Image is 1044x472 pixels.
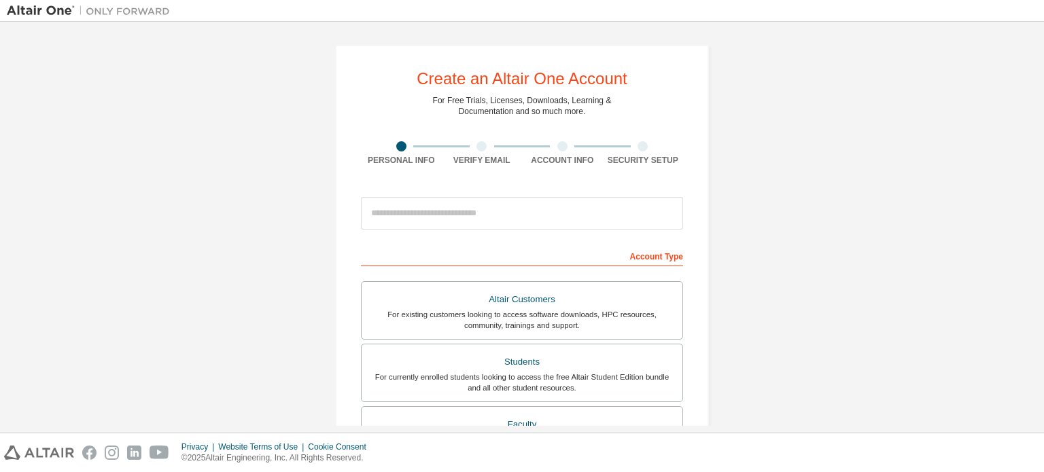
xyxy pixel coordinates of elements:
img: instagram.svg [105,446,119,460]
div: Security Setup [603,155,684,166]
div: For Free Trials, Licenses, Downloads, Learning & Documentation and so much more. [433,95,612,117]
div: Create an Altair One Account [417,71,627,87]
img: altair_logo.svg [4,446,74,460]
div: Altair Customers [370,290,674,309]
div: Faculty [370,415,674,434]
div: Cookie Consent [308,441,374,452]
div: Account Type [361,244,683,266]
div: Students [370,352,674,371]
p: © 2025 Altair Engineering, Inc. All Rights Reserved. [181,452,375,464]
img: linkedin.svg [127,446,141,460]
div: For existing customers looking to access software downloads, HPC resources, community, trainings ... [370,309,674,331]
div: Personal Info [361,155,442,166]
img: youtube.svg [150,446,169,460]
img: facebook.svg [82,446,97,460]
div: Website Terms of Use [218,441,308,452]
img: Altair One [7,4,177,18]
div: Privacy [181,441,218,452]
div: Verify Email [442,155,523,166]
div: Account Info [522,155,603,166]
div: For currently enrolled students looking to access the free Altair Student Edition bundle and all ... [370,371,674,393]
